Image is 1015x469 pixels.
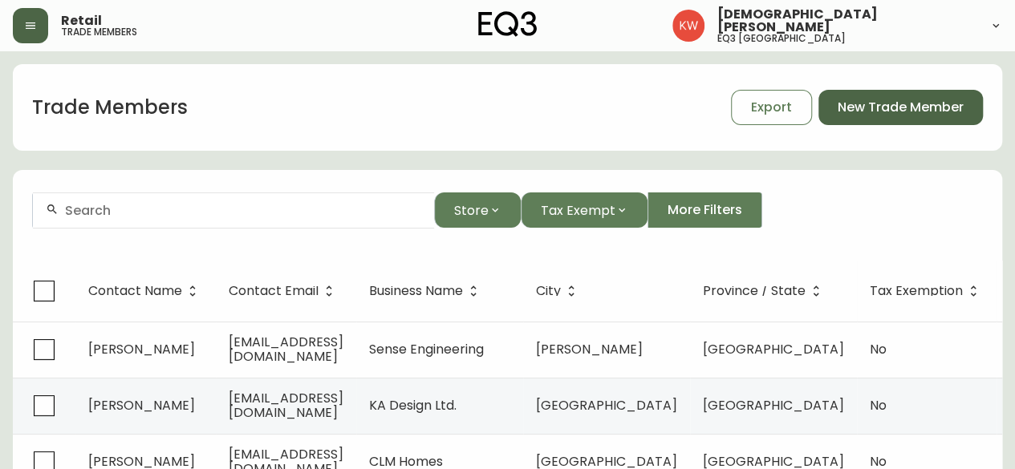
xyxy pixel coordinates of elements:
span: More Filters [668,201,742,219]
span: [PERSON_NAME] [88,396,195,414]
img: f33162b67396b0982c40ce2a87247151 [672,10,704,42]
span: KA Design Ltd. [369,396,457,414]
span: Contact Email [229,286,319,296]
span: No [870,340,887,358]
span: [PERSON_NAME] [88,340,195,358]
span: Retail [61,14,102,27]
span: Business Name [369,286,463,296]
span: City [536,286,561,296]
span: Contact Name [88,286,182,296]
span: Contact Email [229,284,339,298]
span: [DEMOGRAPHIC_DATA][PERSON_NAME] [717,8,976,34]
span: City [536,284,582,298]
span: Province / State [703,284,826,298]
span: Tax Exemption [870,284,984,298]
h5: eq3 [GEOGRAPHIC_DATA] [717,34,846,43]
span: New Trade Member [838,99,964,116]
span: [GEOGRAPHIC_DATA] [703,396,844,414]
span: [EMAIL_ADDRESS][DOMAIN_NAME] [229,333,343,366]
button: Export [731,90,812,125]
button: Tax Exempt [521,192,648,228]
span: [GEOGRAPHIC_DATA] [703,340,844,358]
span: Province / State [703,286,806,296]
button: Store [434,192,521,228]
span: [EMAIL_ADDRESS][DOMAIN_NAME] [229,389,343,422]
input: Search [65,203,421,218]
span: No [870,396,887,414]
h1: Trade Members [32,94,188,121]
span: [PERSON_NAME] [536,340,643,358]
span: [GEOGRAPHIC_DATA] [536,396,677,414]
span: Export [751,99,792,116]
span: Store [454,200,489,220]
button: New Trade Member [818,90,983,125]
span: Sense Engineering [369,340,484,358]
h5: trade members [61,27,137,37]
span: Business Name [369,284,484,298]
button: More Filters [648,192,762,228]
span: Tax Exempt [541,200,615,220]
img: logo [478,11,538,37]
span: Contact Name [88,284,203,298]
span: Tax Exemption [870,286,963,296]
